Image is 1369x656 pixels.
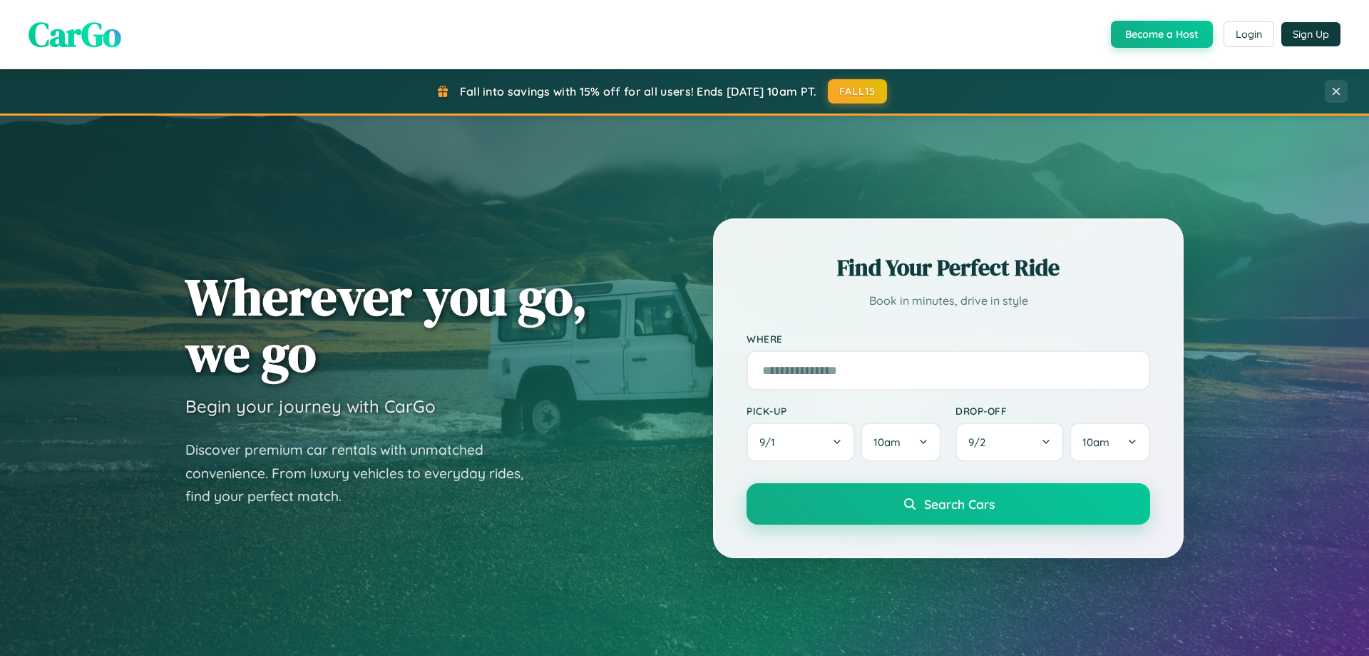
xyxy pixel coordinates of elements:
[747,291,1150,311] p: Book in minutes, drive in style
[747,483,1150,525] button: Search Cars
[955,405,1150,417] label: Drop-off
[828,79,888,104] button: FALL15
[968,435,993,449] span: 9 / 2
[185,395,436,417] h3: Begin your journey with CarGo
[759,435,782,449] span: 9 / 1
[747,333,1150,345] label: Where
[955,423,1064,462] button: 9/2
[29,11,121,58] span: CarGo
[1224,21,1274,47] button: Login
[460,84,817,99] span: Fall into savings with 15% off for all users! Ends [DATE] 10am PT.
[185,268,588,381] h1: Wherever you go, we go
[747,405,941,417] label: Pick-up
[1070,423,1150,462] button: 10am
[873,435,901,449] span: 10am
[1082,435,1109,449] span: 10am
[924,496,995,512] span: Search Cars
[1281,22,1340,46] button: Sign Up
[1111,21,1213,48] button: Become a Host
[185,438,542,508] p: Discover premium car rentals with unmatched convenience. From luxury vehicles to everyday rides, ...
[747,423,855,462] button: 9/1
[861,423,941,462] button: 10am
[747,252,1150,283] h2: Find Your Perfect Ride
